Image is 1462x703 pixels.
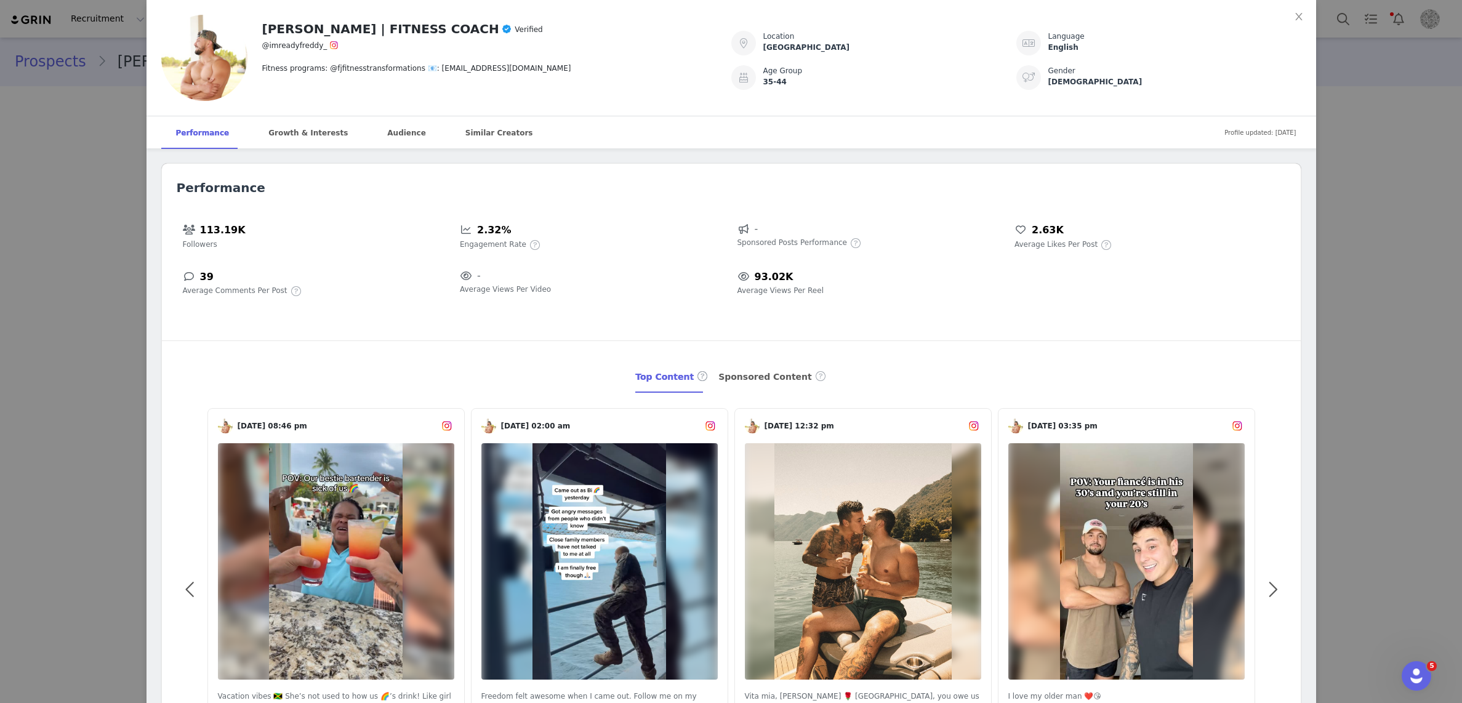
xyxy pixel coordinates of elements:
[460,239,526,250] span: Engagement Rate
[254,116,363,150] div: Growth & Interests
[262,53,717,74] div: Fitness programs: @fjfitnesstransformations 📧: [EMAIL_ADDRESS][DOMAIN_NAME]
[737,285,824,296] span: Average Views Per Reel
[1008,419,1023,433] img: v2
[763,65,1016,76] div: Age Group
[635,361,709,393] div: Top Content
[705,420,716,432] img: instagram.svg
[200,222,246,238] h5: 113.19K
[1232,420,1243,432] img: instagram.svg
[161,116,244,150] div: Performance
[737,237,847,248] span: Sponsored Posts Performance
[745,419,760,433] img: v2
[755,269,793,285] h5: 93.02K
[760,420,966,432] span: [DATE] 12:32 pm
[1008,692,1101,701] span: I love my older man ❤️😘
[183,285,287,296] span: Average Comments Per Post
[1023,420,1230,432] span: [DATE] 03:35 pm
[1032,222,1064,238] h5: 2.63K
[10,10,505,23] body: Rich Text Area. Press ALT-0 for help.
[200,269,214,285] h5: 39
[161,15,247,101] img: v2
[763,76,1016,87] div: 35-44
[718,361,827,393] div: Sponsored Content
[177,179,1286,197] h2: Performance
[460,284,551,295] span: Average Views Per Video
[1294,12,1304,22] i: icon: close
[755,222,758,236] span: -
[1048,31,1301,42] div: Language
[1060,443,1193,680] img: I love my older man ❤️😘
[515,25,543,34] span: Verified
[477,268,481,283] span: -
[233,420,440,432] span: [DATE] 08:46 pm
[1014,239,1098,250] span: Average Likes Per Post
[1402,661,1431,691] iframe: Intercom live chat
[496,420,703,432] span: [DATE] 02:00 am
[372,116,440,150] div: Audience
[477,222,512,238] h5: 2.32%
[774,443,952,680] img: Vita mia, luce mia 🌹 Lake Como, you owe us nothing. 🇮🇹 Such a beautiful day on a boat, & amazing ...
[763,31,1016,42] div: Location
[183,239,217,250] span: Followers
[1224,119,1296,147] span: Profile updated: [DATE]
[262,20,499,38] h2: [PERSON_NAME] | FITNESS COACH
[451,116,548,150] div: Similar Creators
[968,420,979,432] img: instagram.svg
[1048,42,1301,53] div: English
[481,419,496,433] img: v2
[441,420,452,432] img: instagram.svg
[329,41,339,50] img: instagram.svg
[1048,65,1301,76] div: Gender
[262,41,327,50] span: @imreadyfreddy_
[1427,661,1437,671] span: 5
[218,419,233,433] img: v2
[269,443,402,680] img: Vacation vibes 🇯🇲 She’s not used to how us 🌈’s drink! Like girl save us some time and make me a d...
[763,42,1016,53] div: [GEOGRAPHIC_DATA]
[1048,76,1301,87] div: [DEMOGRAPHIC_DATA]
[532,443,665,680] img: Freedom felt awesome when I came out. Follow me on my journey of discovery ❤️🙏🏻🙏🏻 OI love reposti...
